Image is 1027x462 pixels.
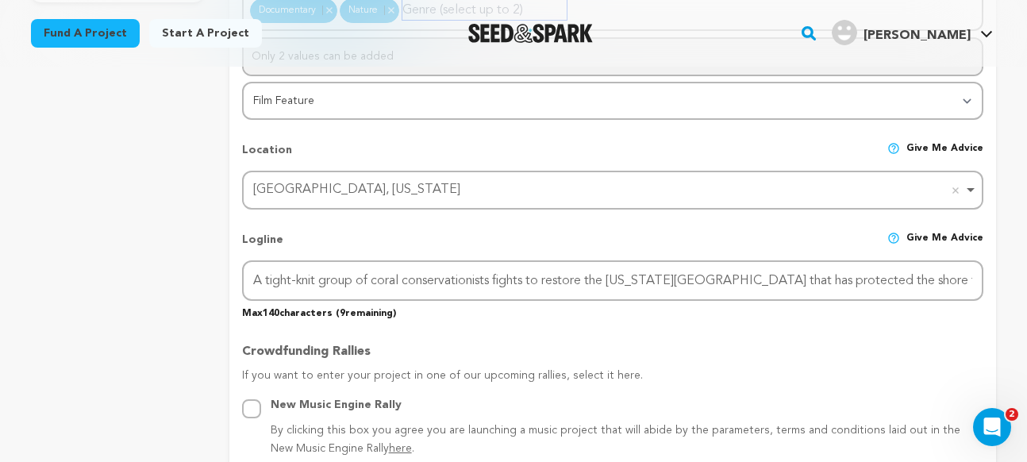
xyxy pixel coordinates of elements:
img: Seed&Spark Logo Dark Mode [468,24,593,43]
p: Crowdfunding Rallies [242,342,983,368]
p: If you want to enter your project in one of our upcoming rallies, select it here. [242,368,983,396]
a: Larson A.'s Profile [829,17,996,45]
a: here [389,443,412,454]
span: Larson A.'s Profile [829,17,996,50]
a: Fund a project [31,19,140,48]
img: user.png [832,20,857,45]
span: Give me advice [906,232,983,260]
p: Logline [242,232,283,260]
div: Larson A.'s Profile [832,20,971,45]
a: Seed&Spark Homepage [468,24,593,43]
button: Remove item: Gainesville, Florida [948,183,964,198]
span: 140 [263,309,279,318]
span: 2 [1006,408,1018,421]
div: New Music Engine Rally [271,396,983,415]
p: By clicking this box you agree you are launching a music project that will abide by the parameter... [271,422,983,460]
p: Location [242,142,292,171]
span: 9 [340,309,345,318]
span: [PERSON_NAME] [864,29,971,42]
div: [GEOGRAPHIC_DATA], [US_STATE] [253,179,963,202]
a: Start a project [149,19,262,48]
p: Max characters ( remaining) [242,301,983,320]
img: help-circle.svg [887,232,900,244]
span: Give me advice [906,142,983,171]
iframe: Intercom live chat [973,408,1011,446]
img: help-circle.svg [887,142,900,155]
